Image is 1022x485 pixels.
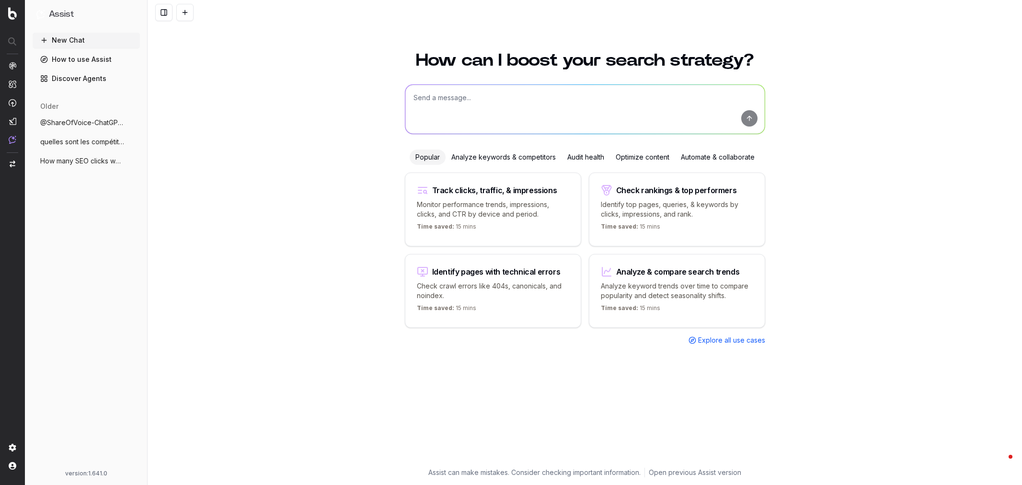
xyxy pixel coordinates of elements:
img: Botify logo [8,7,17,20]
div: version: 1.641.0 [36,470,136,477]
img: Assist [9,136,16,144]
a: How to use Assist [33,52,140,67]
p: Assist can make mistakes. Consider checking important information. [428,468,641,477]
a: Discover Agents [33,71,140,86]
p: 15 mins [601,223,660,234]
div: Identify pages with technical errors [432,268,561,276]
button: New Chat [33,33,140,48]
span: Time saved: [601,304,638,312]
div: Analyze & compare search trends [616,268,740,276]
p: Analyze keyword trends over time to compare popularity and detect seasonality shifts. [601,281,753,300]
p: 15 mins [417,304,476,316]
div: Automate & collaborate [675,150,760,165]
img: Setting [9,444,16,451]
span: How many SEO clicks were ther on beinspo [40,156,125,166]
p: 15 mins [417,223,476,234]
img: Activation [9,99,16,107]
span: @ShareOfVoice-ChatGPT quelle est la part [40,118,125,127]
img: My account [9,462,16,470]
span: quelles sont les compétitions sportives [40,137,125,147]
span: older [40,102,58,111]
div: Check rankings & top performers [616,186,737,194]
div: Analyze keywords & competitors [446,150,562,165]
h1: Assist [49,8,74,21]
img: Studio [9,117,16,125]
button: Assist [36,8,136,21]
button: quelles sont les compétitions sportives [33,134,140,150]
p: Monitor performance trends, impressions, clicks, and CTR by device and period. [417,200,569,219]
button: How many SEO clicks were ther on beinspo [33,153,140,169]
h1: How can I boost your search strategy? [405,52,765,69]
img: Intelligence [9,80,16,88]
span: Explore all use cases [698,335,765,345]
div: Track clicks, traffic, & impressions [432,186,557,194]
span: Time saved: [417,304,454,312]
iframe: Intercom live chat [989,452,1012,475]
span: Time saved: [417,223,454,230]
img: Assist [36,10,45,19]
div: Optimize content [610,150,675,165]
img: Switch project [10,161,15,167]
p: Identify top pages, queries, & keywords by clicks, impressions, and rank. [601,200,753,219]
a: Open previous Assist version [649,468,741,477]
a: Explore all use cases [689,335,765,345]
p: 15 mins [601,304,660,316]
span: Time saved: [601,223,638,230]
button: @ShareOfVoice-ChatGPT quelle est la part [33,115,140,130]
img: Analytics [9,62,16,69]
p: Check crawl errors like 404s, canonicals, and noindex. [417,281,569,300]
div: Popular [410,150,446,165]
div: Audit health [562,150,610,165]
